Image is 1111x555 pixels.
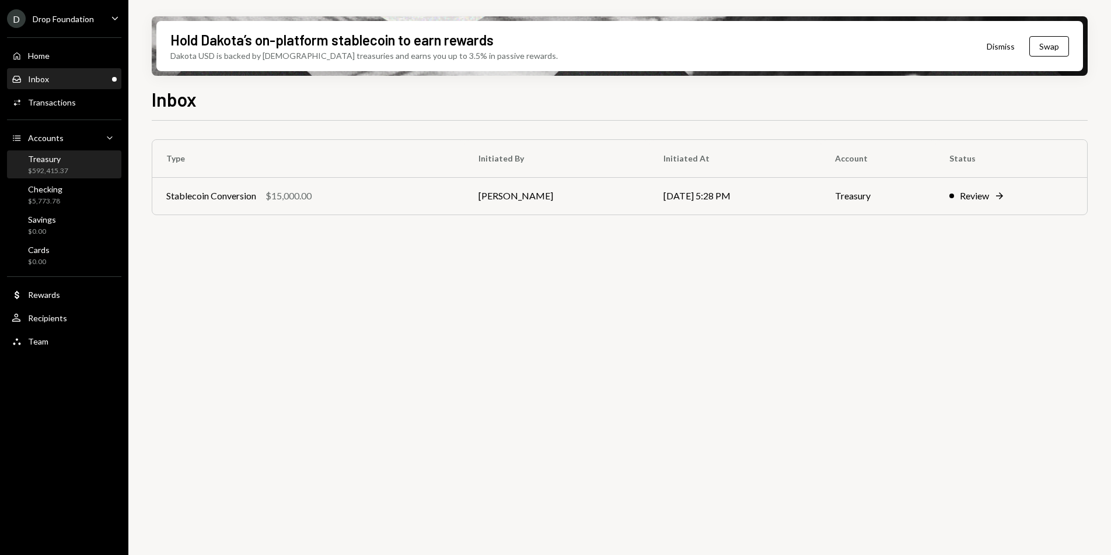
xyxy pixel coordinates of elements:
a: Transactions [7,92,121,113]
div: Accounts [28,133,64,143]
div: Rewards [28,290,60,300]
td: [PERSON_NAME] [464,177,649,215]
div: $15,000.00 [265,189,312,203]
div: Team [28,336,48,346]
div: Dakota USD is backed by [DEMOGRAPHIC_DATA] treasuries and earns you up to 3.5% in passive rewards. [170,50,558,62]
th: Type [152,140,464,177]
th: Initiated At [649,140,821,177]
a: Checking$5,773.78 [7,181,121,209]
div: $5,773.78 [28,196,62,206]
div: $0.00 [28,227,56,237]
a: Accounts [7,127,121,148]
div: Savings [28,215,56,224]
div: Inbox [28,74,49,84]
td: Treasury [821,177,935,215]
div: Transactions [28,97,76,107]
h1: Inbox [152,87,197,111]
div: Stablecoin Conversion [166,189,256,203]
div: Review [960,189,989,203]
a: Treasury$592,415.37 [7,150,121,178]
div: Drop Foundation [33,14,94,24]
div: Recipients [28,313,67,323]
a: Cards$0.00 [7,241,121,269]
div: D [7,9,26,28]
div: Hold Dakota’s on-platform stablecoin to earn rewards [170,30,494,50]
a: Inbox [7,68,121,89]
div: $0.00 [28,257,50,267]
th: Initiated By [464,140,649,177]
div: Home [28,51,50,61]
a: Rewards [7,284,121,305]
div: Cards [28,245,50,255]
div: Treasury [28,154,68,164]
div: Checking [28,184,62,194]
th: Status [935,140,1087,177]
th: Account [821,140,935,177]
button: Dismiss [972,33,1029,60]
button: Swap [1029,36,1069,57]
a: Savings$0.00 [7,211,121,239]
a: Home [7,45,121,66]
td: [DATE] 5:28 PM [649,177,821,215]
div: $592,415.37 [28,166,68,176]
a: Team [7,331,121,352]
a: Recipients [7,307,121,328]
